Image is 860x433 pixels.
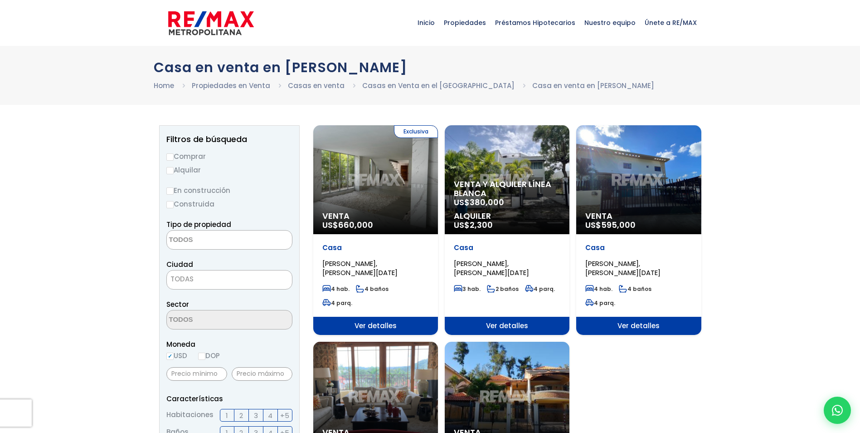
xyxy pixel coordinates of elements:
a: Propiedades en Venta [192,81,270,90]
span: Únete a RE/MAX [640,9,701,36]
a: Home [154,81,174,90]
label: Comprar [166,151,292,162]
span: +5 [280,410,289,421]
input: Precio mínimo [166,367,227,381]
input: Comprar [166,153,174,161]
span: 4 [268,410,272,421]
span: Préstamos Hipotecarios [491,9,580,36]
span: 4 parq. [322,299,352,307]
span: Venta [585,212,692,221]
h2: Filtros de búsqueda [166,135,292,144]
p: Características [166,393,292,404]
span: Alquiler [454,212,560,221]
span: 3 hab. [454,285,481,293]
span: 380,000 [470,197,504,208]
span: TODAS [166,270,292,290]
textarea: Search [167,231,255,250]
input: Alquilar [166,167,174,174]
span: Moneda [166,339,292,350]
span: Ver detalles [313,317,438,335]
span: 1 [226,410,228,421]
input: DOP [198,353,205,360]
p: Casa [454,243,560,252]
span: Ver detalles [576,317,701,335]
input: En construcción [166,187,174,195]
span: 4 parq. [585,299,615,307]
span: Venta [322,212,429,221]
span: 4 hab. [585,285,612,293]
span: 4 parq. [525,285,555,293]
li: Casa en venta en [PERSON_NAME] [532,80,654,91]
span: US$ [322,219,373,231]
span: US$ [454,219,493,231]
span: [PERSON_NAME], [PERSON_NAME][DATE] [454,259,529,277]
span: 2,300 [470,219,493,231]
label: DOP [198,350,220,361]
textarea: Search [167,310,255,330]
span: TODAS [170,274,194,284]
span: Exclusiva [394,125,438,138]
a: Casas en venta [288,81,345,90]
p: Casa [585,243,692,252]
span: US$ [585,219,636,231]
a: Venta y alquiler línea blanca US$380,000 Alquiler US$2,300 Casa [PERSON_NAME], [PERSON_NAME][DATE... [445,125,569,335]
span: 4 baños [619,285,651,293]
span: Propiedades [439,9,491,36]
label: Construida [166,198,292,210]
span: Nuestro equipo [580,9,640,36]
a: Venta US$595,000 Casa [PERSON_NAME], [PERSON_NAME][DATE] 4 hab. 4 baños 4 parq. Ver detalles [576,125,701,335]
span: [PERSON_NAME], [PERSON_NAME][DATE] [322,259,398,277]
span: 3 [254,410,258,421]
input: USD [166,353,174,360]
span: 595,000 [601,219,636,231]
img: remax-metropolitana-logo [168,10,254,37]
label: En construcción [166,185,292,196]
input: Precio máximo [232,367,292,381]
span: [PERSON_NAME], [PERSON_NAME][DATE] [585,259,661,277]
span: Ciudad [166,260,193,269]
span: 2 [239,410,243,421]
label: Alquilar [166,164,292,176]
span: 4 baños [356,285,389,293]
span: Inicio [413,9,439,36]
span: US$ [454,197,504,208]
span: TODAS [167,273,292,285]
input: Construida [166,201,174,208]
span: 4 hab. [322,285,350,293]
span: Ver detalles [445,317,569,335]
span: Habitaciones [166,409,214,422]
a: Casas en Venta en el [GEOGRAPHIC_DATA] [362,81,515,90]
span: Tipo de propiedad [166,220,231,229]
p: Casa [322,243,429,252]
span: 660,000 [338,219,373,231]
span: Sector [166,300,189,309]
label: USD [166,350,187,361]
h1: Casa en venta en [PERSON_NAME] [154,59,707,75]
span: 2 baños [487,285,519,293]
span: Venta y alquiler línea blanca [454,180,560,198]
a: Exclusiva Venta US$660,000 Casa [PERSON_NAME], [PERSON_NAME][DATE] 4 hab. 4 baños 4 parq. Ver det... [313,125,438,335]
